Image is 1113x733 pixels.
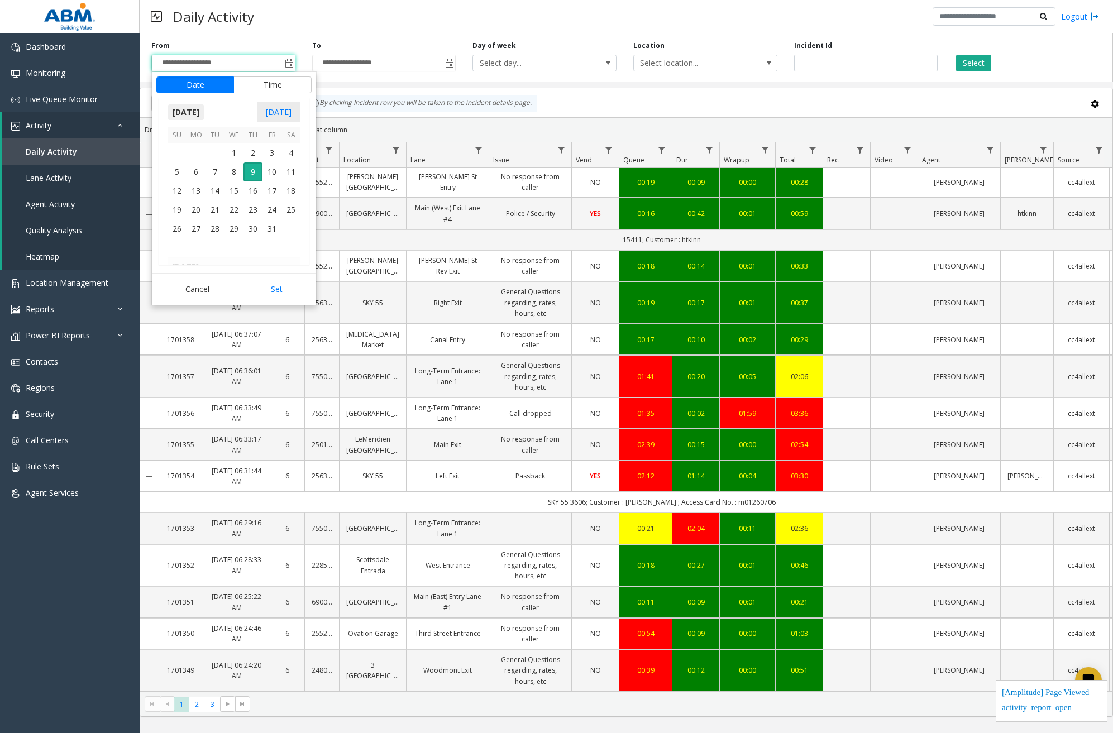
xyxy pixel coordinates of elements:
td: Saturday, October 4, 2025 [281,143,300,162]
a: 03:36 [782,408,816,419]
span: 27 [187,219,206,238]
img: 'icon' [11,122,20,131]
td: Friday, October 31, 2025 [262,219,281,238]
td: Saturday, October 11, 2025 [281,162,300,181]
span: 19 [168,200,187,219]
td: Friday, October 3, 2025 [262,143,281,162]
a: [PERSON_NAME] [925,334,993,345]
a: Passback [496,471,565,481]
a: 25010007 [312,439,332,450]
a: 00:17 [626,334,665,345]
a: Daily Activity [2,138,140,165]
a: Agent Activity [2,191,140,217]
a: Lane Activity [2,165,140,191]
img: 'icon' [11,69,20,78]
img: logout [1090,11,1099,22]
a: cc4allext [1061,208,1102,219]
a: Video Filter Menu [900,142,915,157]
span: 22 [224,200,243,219]
a: 00:19 [626,298,665,308]
td: Wednesday, October 1, 2025 [224,143,243,162]
span: NO [590,298,601,308]
td: Thursday, October 16, 2025 [243,181,262,200]
a: [PERSON_NAME] St Rev Exit [413,255,482,276]
a: Location Filter Menu [389,142,404,157]
a: Call dropped [496,408,565,419]
span: 28 [206,219,224,238]
span: Dashboard [26,41,66,52]
img: pageIcon [151,3,162,30]
div: 00:02 [727,334,768,345]
a: General Questions regarding, rates, hours, etc [496,360,565,392]
span: Select location... [634,55,748,71]
div: 00:02 [679,408,713,419]
a: 00:15 [679,439,713,450]
div: 00:01 [727,298,768,308]
td: Saturday, October 25, 2025 [281,200,300,219]
span: NO [590,440,601,449]
a: 01:41 [626,371,665,382]
a: Right Exit [413,298,482,308]
a: 00:01 [727,261,768,271]
a: No response from caller [496,434,565,455]
a: 02:06 [782,371,816,382]
a: 00:33 [782,261,816,271]
a: htkinn [1007,208,1047,219]
span: 15 [224,181,243,200]
a: General Questions regarding, rates, hours, etc [496,286,565,319]
span: Security [26,409,54,419]
a: 00:59 [782,208,816,219]
button: Time tab [233,76,312,93]
a: [MEDICAL_DATA] Market [346,329,399,350]
a: [PERSON_NAME] [925,177,993,188]
a: 6 [277,471,298,481]
a: SKY 55 [346,471,399,481]
a: 6 [277,334,298,345]
td: Monday, October 6, 2025 [187,162,206,181]
a: NO [579,334,612,345]
a: YES [579,471,612,481]
span: 4 [281,143,300,162]
a: 00:16 [626,208,665,219]
a: cc4allext [1061,371,1102,382]
span: 25 [281,200,300,219]
div: 01:35 [626,408,665,419]
a: SKY 55 [346,298,399,308]
span: 5 [168,162,187,181]
span: NO [590,335,601,344]
a: [DATE] 06:29:16 AM [210,518,263,539]
a: NO [579,177,612,188]
a: [PERSON_NAME] [925,208,993,219]
a: YES [579,208,612,219]
button: Cancel [156,277,238,301]
img: 'icon' [11,410,20,419]
a: [PERSON_NAME] [925,261,993,271]
img: 'icon' [11,437,20,445]
td: Thursday, October 9, 2025 [243,162,262,181]
a: Source Filter Menu [1092,142,1107,157]
a: Long-Term Entrance: Lane 1 [413,403,482,424]
a: 75500151 [312,371,332,382]
a: Police / Security [496,208,565,219]
span: Heatmap [26,251,59,262]
a: Activity [2,112,140,138]
span: 20 [187,200,206,219]
div: 02:12 [626,471,665,481]
span: Rule Sets [26,461,59,472]
img: 'icon' [11,332,20,341]
a: cc4allext [1061,261,1102,271]
a: 6 [277,439,298,450]
span: 31 [262,219,281,238]
a: No response from caller [496,329,565,350]
a: [GEOGRAPHIC_DATA] [346,208,399,219]
a: LeMeridien [GEOGRAPHIC_DATA] [346,434,399,455]
a: 25631674 [312,334,332,345]
span: YES [590,471,601,481]
span: 17 [262,181,281,200]
div: 03:30 [782,471,816,481]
